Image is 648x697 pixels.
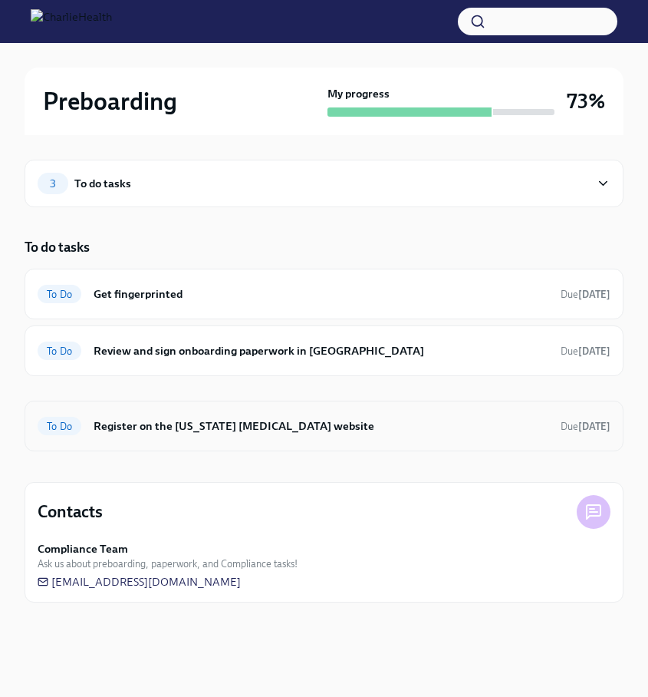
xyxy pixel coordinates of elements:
span: Ask us about preboarding, paperwork, and Compliance tasks! [38,557,298,571]
strong: Compliance Team [38,541,128,557]
strong: [DATE] [578,421,610,432]
span: To Do [38,421,81,432]
h6: Register on the [US_STATE] [MEDICAL_DATA] website [94,418,548,434]
a: To DoRegister on the [US_STATE] [MEDICAL_DATA] websiteDue[DATE] [38,414,610,438]
h6: Get fingerprinted [94,286,548,302]
h2: Preboarding [43,86,177,117]
img: CharlieHealth [31,9,112,34]
h5: To do tasks [25,238,90,256]
h6: Review and sign onboarding paperwork in [GEOGRAPHIC_DATA] [94,342,548,359]
strong: My progress [327,86,390,101]
strong: [DATE] [578,345,610,357]
span: Due [561,421,610,432]
span: To Do [38,289,81,300]
span: Due [561,289,610,300]
strong: [DATE] [578,289,610,300]
a: To DoReview and sign onboarding paperwork in [GEOGRAPHIC_DATA]Due[DATE] [38,339,610,363]
span: To Do [38,345,81,357]
h4: Contacts [38,500,103,524]
span: 3 [41,178,65,190]
span: August 16th, 2025 08:00 [561,419,610,434]
div: To do tasks [74,175,131,192]
span: Due [561,345,610,357]
a: To DoGet fingerprintedDue[DATE] [38,282,610,306]
a: [EMAIL_ADDRESS][DOMAIN_NAME] [38,574,241,590]
h3: 73% [567,88,605,115]
span: August 23rd, 2025 08:00 [561,344,610,358]
span: August 20th, 2025 08:00 [561,287,610,302]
